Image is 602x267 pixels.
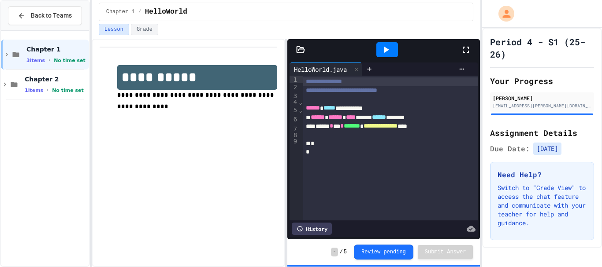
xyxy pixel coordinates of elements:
div: My Account [489,4,517,24]
div: 5 [290,106,298,115]
span: No time set [52,88,84,93]
iframe: chat widget [529,194,593,231]
div: 8 [290,131,298,138]
h1: Period 4 - S1 (25-26) [490,36,594,60]
div: [PERSON_NAME] [493,94,591,102]
span: Fold line [298,99,303,106]
span: Fold line [298,106,303,113]
span: • [48,57,50,64]
p: Switch to "Grade View" to access the chat feature and communicate with your teacher for help and ... [498,183,587,227]
div: 4 [290,98,298,106]
span: Chapter 1 [26,45,87,53]
span: Due Date: [490,143,530,154]
span: Chapter 2 [25,75,87,83]
span: / [138,8,141,15]
button: Review pending [354,245,413,260]
div: HelloWorld.java [290,62,362,76]
div: 9 [290,137,298,143]
span: 1 items [25,88,43,93]
span: Submit Answer [425,249,466,256]
span: - [331,248,338,256]
span: HelloWorld [145,7,187,17]
button: Back to Teams [8,6,82,25]
span: 5 [344,249,347,256]
iframe: chat widget [565,232,593,258]
h2: Your Progress [490,75,594,87]
div: 6 [290,115,298,124]
span: Back to Teams [31,11,72,20]
span: / [340,249,343,256]
div: 3 [290,92,298,98]
div: 2 [290,83,298,92]
button: Submit Answer [418,245,473,259]
h2: Assignment Details [490,127,594,139]
button: Grade [131,24,158,35]
div: [EMAIL_ADDRESS][PERSON_NAME][DOMAIN_NAME] [493,102,591,109]
span: Chapter 1 [106,8,135,15]
span: [DATE] [533,143,561,155]
div: 1 [290,76,298,83]
div: 7 [290,125,298,131]
div: HelloWorld.java [290,65,351,74]
button: Lesson [99,24,129,35]
span: No time set [54,58,85,63]
h3: Need Help? [498,169,587,180]
span: • [47,87,48,94]
div: History [292,223,332,235]
span: 3 items [26,58,45,63]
